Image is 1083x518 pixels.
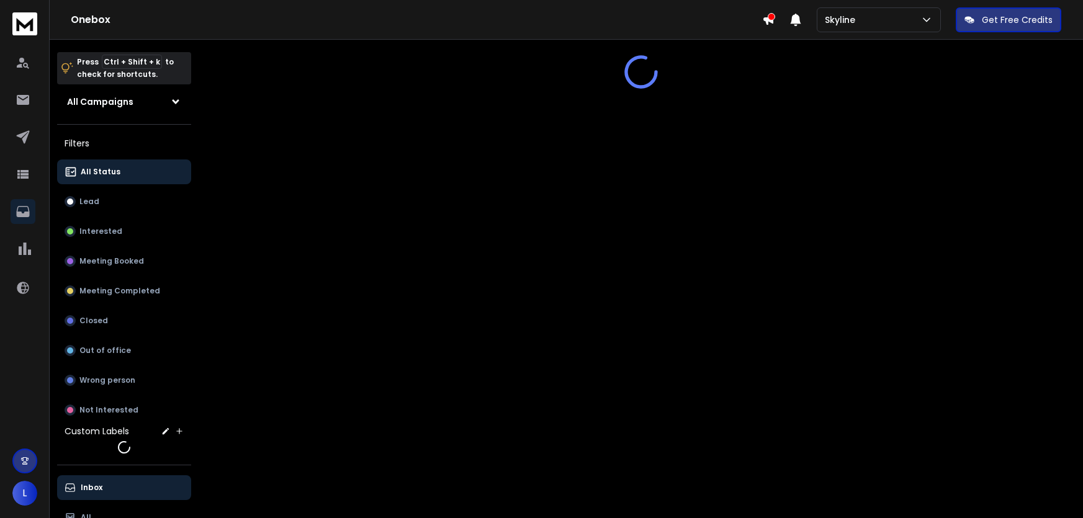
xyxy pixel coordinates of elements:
[982,14,1053,26] p: Get Free Credits
[67,96,133,108] h1: All Campaigns
[57,249,191,274] button: Meeting Booked
[81,167,120,177] p: All Status
[79,316,108,326] p: Closed
[65,425,129,437] h3: Custom Labels
[79,197,99,207] p: Lead
[102,55,162,69] span: Ctrl + Shift + k
[79,256,144,266] p: Meeting Booked
[12,481,37,506] button: L
[825,14,860,26] p: Skyline
[57,368,191,393] button: Wrong person
[79,226,122,236] p: Interested
[79,375,135,385] p: Wrong person
[71,12,762,27] h1: Onebox
[77,56,174,81] p: Press to check for shortcuts.
[57,308,191,333] button: Closed
[81,483,102,493] p: Inbox
[57,279,191,303] button: Meeting Completed
[57,189,191,214] button: Lead
[57,398,191,422] button: Not Interested
[79,346,131,355] p: Out of office
[57,475,191,500] button: Inbox
[57,159,191,184] button: All Status
[79,405,138,415] p: Not Interested
[57,135,191,152] h3: Filters
[57,89,191,114] button: All Campaigns
[12,12,37,35] img: logo
[57,219,191,244] button: Interested
[956,7,1061,32] button: Get Free Credits
[57,338,191,363] button: Out of office
[79,286,160,296] p: Meeting Completed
